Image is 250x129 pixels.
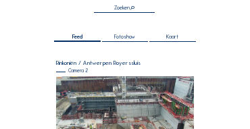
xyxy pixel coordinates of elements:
span: Fotoshow [114,34,135,40]
div: Rinkoniën / Antwerpen Royerssluis [56,60,195,66]
span: Kaart [166,34,178,40]
span: Feed [72,34,82,40]
div: Camera 2 [56,68,195,73]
